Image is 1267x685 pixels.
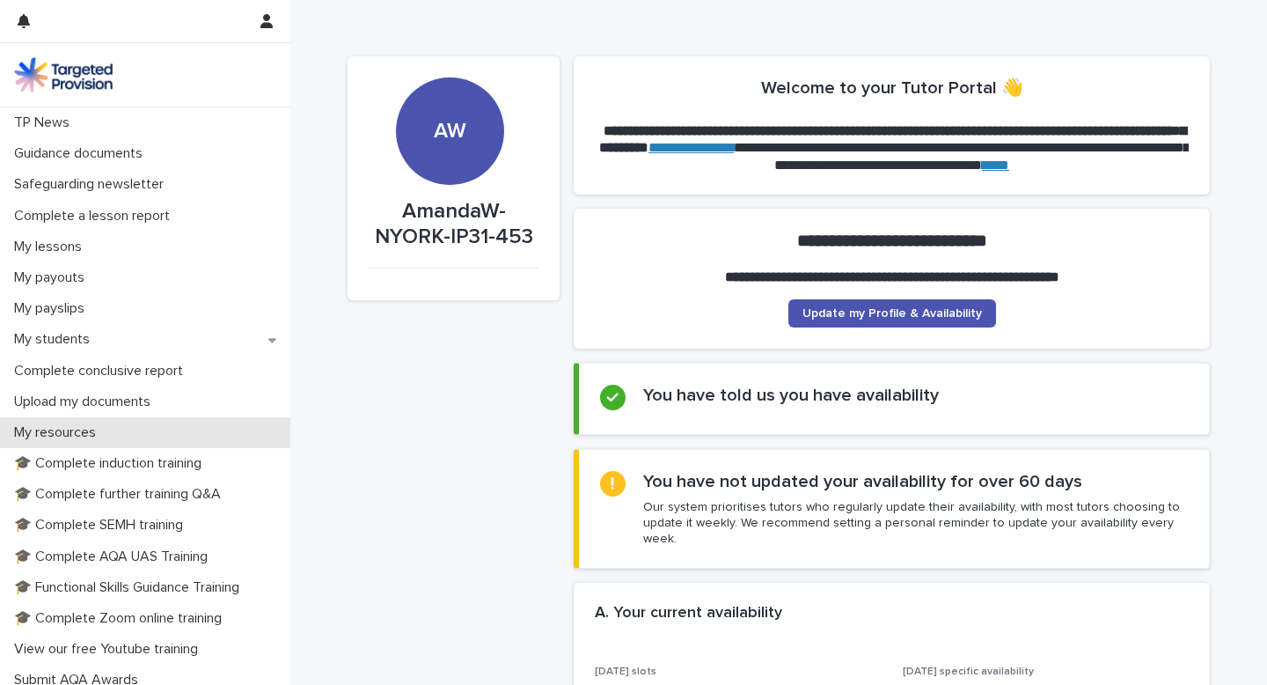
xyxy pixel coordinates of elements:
[7,331,104,348] p: My students
[7,517,197,534] p: 🎓 Complete SEMH training
[7,300,99,317] p: My payslips
[7,579,253,596] p: 🎓 Functional Skills Guidance Training
[761,77,1023,99] h2: Welcome to your Tutor Portal 👋
[7,145,157,162] p: Guidance documents
[7,394,165,410] p: Upload my documents
[7,549,222,565] p: 🎓 Complete AQA UAS Training
[7,114,84,131] p: TP News
[802,307,982,320] span: Update my Profile & Availability
[7,208,184,225] p: Complete a lesson report
[7,176,178,193] p: Safeguarding newsletter
[14,57,113,92] img: M5nRWzHhSzIhMunXDL62
[7,486,235,503] p: 🎓 Complete further training Q&A
[788,299,996,328] a: Update my Profile & Availability
[369,199,538,250] p: AmandaW-NYORK-IP31-453
[7,363,197,379] p: Complete conclusive report
[396,11,503,144] div: AW
[643,385,939,406] h2: You have told us you have availability
[7,455,216,472] p: 🎓 Complete induction training
[643,499,1188,548] p: Our system prioritises tutors who regularly update their availability, with most tutors choosing ...
[643,471,1082,492] h2: You have not updated your availability for over 60 days
[7,641,212,658] p: View our free Youtube training
[7,610,236,627] p: 🎓 Complete Zoom online training
[903,667,1034,677] span: [DATE] specific availability
[595,667,656,677] span: [DATE] slots
[595,604,782,623] h2: A. Your current availability
[7,424,110,441] p: My resources
[7,269,99,286] p: My payouts
[7,239,96,255] p: My lessons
